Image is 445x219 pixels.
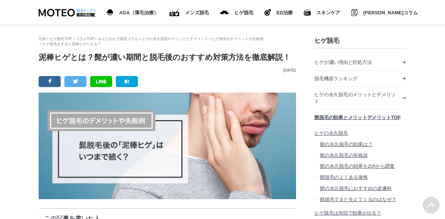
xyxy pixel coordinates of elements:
[76,37,94,41] a: コラムTOP
[314,139,406,150] a: 髭の永久脱毛の効果は？
[320,164,395,169] span: 髭の永久脱毛の効果を2chから調査
[320,141,373,147] span: 髭の永久脱毛の効果は？
[314,87,406,109] a: ヒゲの永久脱毛のメリットとデメリット
[264,8,293,17] a: ヒゲ脱毛 ED治療
[314,210,381,216] span: ヒゲ脱毛は何回で効果が出る？
[119,10,159,15] span: AGA（薄毛治療）
[76,9,96,12] img: 総合トップへ
[320,197,396,202] span: 髭脱毛でまた生えてくるのはなぜ？
[220,11,229,14] img: メンズ脱毛
[96,80,107,83] img: LINE
[125,80,129,83] img: B!
[351,9,358,16] img: みんなのMOTEOコラム
[314,76,357,81] span: 脱毛機器ランキング
[107,9,114,16] img: AGA（薄毛治療）
[314,205,406,219] a: ヒゲ脱毛は何回で効果が出る？
[142,37,208,41] a: ヒゲの永久脱毛のメリットとデメリット
[314,71,406,86] a: 脱毛機器ランキング
[107,8,159,17] a: AGA（薄毛治療） AGA（薄毛治療）
[314,150,406,161] a: 髭の永久脱毛の失敗談
[234,10,253,15] span: ヒゲ脱毛
[351,8,418,18] a: みんなのMOTEOコラム [PERSON_NAME]コラム
[220,9,253,17] a: メンズ脱毛 ヒゲ脱毛
[314,36,406,45] h3: ヒゲ脱毛
[320,175,368,180] span: 髭脱毛のよくある後悔
[320,186,392,191] span: 髭の永久脱毛におすすめの皮膚科
[170,7,209,18] a: ED（勃起不全）治療 メンズ脱毛
[39,52,296,62] h1: 泥棒ヒゲとは？髭が濃い期間と脱毛後のおすすめ対策方法を徹底解説！
[314,115,401,120] span: 髭脱毛の効果とメリットデメリットTOP
[363,10,418,15] span: [PERSON_NAME]コラム
[314,60,372,65] span: ヒゲが濃い理由と対処方法
[314,109,406,125] a: 髭脱毛の効果とメリットデメリットTOP
[314,183,406,194] a: 髭の永久脱毛におすすめの皮膚科
[314,54,406,70] a: ヒゲが濃い理由と対処方法
[277,10,293,15] span: ED治療
[316,10,340,15] span: スキンケア
[98,37,138,41] a: みんなのヒゲ脱毛コラム
[314,161,406,172] a: 髭の永久脱毛の効果を2chから調査
[314,130,348,136] span: ヒゲの永久脱毛
[170,9,179,17] img: ED（勃起不全）治療
[314,126,406,139] a: ヒゲの永久脱毛
[185,10,209,15] span: メンズ脱毛
[39,68,296,72] p: [DATE]
[314,172,406,183] a: 髭脱毛のよくある後悔
[39,37,46,41] a: TOP
[314,194,406,205] a: 髭脱毛でまた生えてくるのはなぜ？
[320,152,368,158] span: 髭の永久脱毛の失敗談
[304,8,340,17] a: スキンケア
[39,9,96,17] img: MOTEO HIGE DATSUMOU
[40,42,101,47] li: ヒゲ脱毛をすると泥棒ヒゲになる？
[423,197,439,213] img: PAGE UP
[212,37,263,41] a: ヒゲ脱毛のデメリットや失敗例
[50,37,72,41] a: ヒゲ脱毛TOP
[314,92,396,104] span: ヒゲの永久脱毛のメリットとデメリット
[264,9,271,16] img: ヒゲ脱毛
